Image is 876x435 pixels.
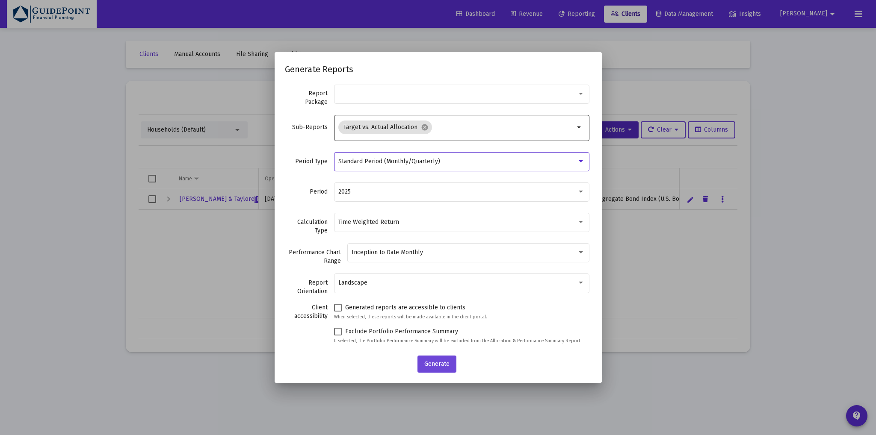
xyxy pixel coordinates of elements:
[334,337,589,345] p: If selected, the Portfolio Performance Summary will be excluded from the Allocation & Performance...
[338,279,367,286] span: Landscape
[285,303,328,320] label: Client accessibility
[334,313,589,321] p: When selected, these reports will be made available in the client portal.
[345,303,465,313] span: Generated reports are accessible to clients
[338,188,351,195] span: 2025
[338,119,574,136] mat-chip-list: Selection
[338,121,432,134] mat-chip: Target vs. Actual Allocation
[285,279,328,296] label: Report Orientation
[285,248,341,265] label: Performance Chart Range
[345,326,458,337] span: Exclude Portfolio Performance Summary
[285,157,328,166] label: Period Type
[285,188,328,196] label: Period
[338,218,399,226] span: Time Weighted Return
[352,249,423,256] span: Inception to Date Monthly
[285,62,592,76] h2: Generate Reports
[574,122,585,132] mat-icon: arrow_drop_down
[338,158,440,165] span: Standard Period (Monthly/Quarterly)
[285,123,328,132] label: Sub-Reports
[421,123,429,131] mat-icon: cancel
[285,218,328,235] label: Calculation Type
[417,356,456,373] button: Generate
[424,360,450,367] span: Generate
[285,89,328,106] label: Report Package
